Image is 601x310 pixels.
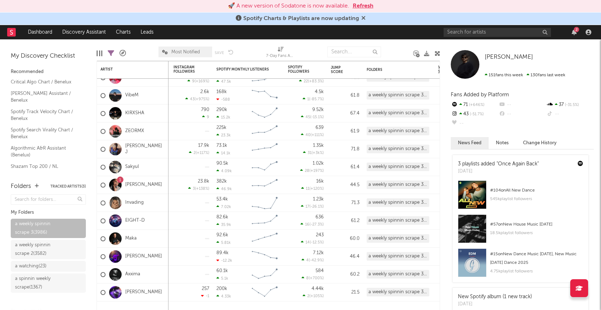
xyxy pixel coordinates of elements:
[469,112,484,116] span: -51.7 %
[331,145,360,154] div: 71.8
[125,236,137,242] a: Maka
[216,97,230,102] div: -588
[249,105,281,122] svg: Chart title
[216,79,231,84] div: 47.5k
[331,252,360,261] div: 46.4
[331,109,360,118] div: 67.4
[301,132,324,137] div: ( )
[367,216,429,225] div: a weekly spinnin scrape 3 (3986)
[316,233,324,237] div: 243
[301,204,324,209] div: ( )
[11,126,79,141] a: Spotify Search Virality Chart / Benelux
[453,180,588,214] a: #104onAll New Dance545kplaylist followers
[304,79,308,83] span: 22
[174,65,199,74] div: Instagram Followers
[249,266,281,284] svg: Chart title
[490,195,583,203] div: 545k playlist followers
[243,16,359,21] span: Spotify Charts & Playlists are now updating
[125,289,162,295] a: [PERSON_NAME]
[313,151,323,155] span: +3k %
[310,258,323,262] span: -42.9 %
[216,240,231,245] div: 5.81k
[249,87,281,105] svg: Chart title
[15,220,65,237] div: a weekly spinnin scrape 3 ( 3986 )
[485,73,523,77] span: 151 fans this week
[367,234,429,243] div: a weekly spinnin scrape 3 (3986)
[189,150,209,155] div: ( )
[574,27,579,32] div: 2
[438,65,463,74] span: Weekly US Streams
[216,89,227,94] div: 168k
[11,240,86,259] a: a weekly spinnin scrape 2(3582)
[11,78,79,86] a: Critical Algo Chart / Benelux
[215,51,224,55] button: Save
[187,79,209,83] div: ( )
[216,125,226,130] div: 225k
[302,258,324,262] div: ( )
[190,97,195,101] span: 43
[367,252,429,261] div: a weekly spinnin scrape 3 (3986)
[310,276,323,280] span: +700 %
[216,197,228,202] div: 53.4k
[125,164,139,170] a: Sakyul
[331,270,360,279] div: 60.2
[316,179,324,184] div: 16k
[11,219,86,238] a: a weekly spinnin scrape 3(3986)
[249,140,281,158] svg: Chart title
[312,107,324,112] div: 9.52k
[331,66,349,74] div: Jump Score
[315,89,324,94] div: 4.5k
[11,68,86,76] div: Recommended
[11,144,79,159] a: Algorithmic A&R Assistant (Benelux)
[50,185,86,188] button: Tracked Artists(3)
[11,261,86,272] a: a watching(23)
[201,107,209,112] div: 790
[331,163,360,171] div: 61.4
[15,262,47,271] div: a watching ( 23 )
[193,187,195,191] span: 3
[196,97,208,101] span: +975 %
[312,286,324,291] div: 4.44k
[299,79,324,83] div: ( )
[490,186,583,195] div: # 104 on All New Dance
[216,67,270,72] div: Spotify Monthly Listeners
[305,223,309,227] span: 16
[311,169,323,173] span: +197 %
[497,161,539,166] a: "Once Again Back"
[451,92,509,97] span: Fans Added by Platform
[311,241,323,244] span: -12.5 %
[125,253,162,260] a: [PERSON_NAME]
[546,110,594,119] div: --
[23,25,57,39] a: Dashboard
[331,127,360,136] div: 61.9
[197,151,208,155] span: +117 %
[311,205,323,209] span: -26.1 %
[367,198,429,207] div: a weekly spinnin scrape 3 (3986)
[171,50,200,54] span: Most Notified
[216,294,231,299] div: 4.33k
[188,186,209,191] div: ( )
[216,169,232,173] div: 4.09k
[305,169,309,173] span: 28
[331,288,360,297] div: 21.5
[331,91,360,100] div: 61.8
[485,54,533,61] a: [PERSON_NAME]
[331,73,360,82] div: 72.1
[125,182,162,188] a: [PERSON_NAME]
[301,186,324,191] div: ( )
[216,268,228,273] div: 60.1k
[57,25,111,39] a: Discovery Assistant
[327,47,381,57] input: Search...
[136,25,158,39] a: Leads
[300,222,324,227] div: ( )
[331,181,360,189] div: 44.5
[194,151,196,155] span: 2
[216,107,227,112] div: 290k
[309,79,323,83] span: +83.3 %
[216,204,231,209] div: 7.02k
[249,248,281,266] svg: Chart title
[306,205,309,209] span: 17
[216,161,228,166] div: 90.5k
[125,218,145,224] a: EIGHT-D
[458,293,532,301] div: New Spotify album (1 new track)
